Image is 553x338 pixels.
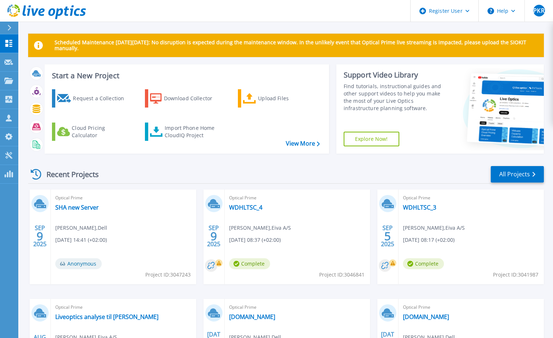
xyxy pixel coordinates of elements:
div: Upload Files [258,91,317,106]
div: Request a Collection [73,91,131,106]
span: PKR [533,8,544,14]
span: 9 [37,233,43,239]
span: Optical Prime [229,303,366,311]
p: Scheduled Maintenance [DATE][DATE]: No disruption is expected during the maintenance window. In t... [55,40,538,51]
span: Project ID: 3047243 [145,271,191,279]
a: All Projects [491,166,544,183]
a: WDHLTSC_3 [403,204,436,211]
a: [DOMAIN_NAME] [229,313,275,320]
a: Explore Now! [344,132,399,146]
div: Support Video Library [344,70,448,80]
div: Find tutorials, instructional guides and other support videos to help you make the most of your L... [344,83,448,112]
span: 5 [384,233,391,239]
span: Optical Prime [55,303,192,311]
span: Optical Prime [229,194,366,202]
a: Request a Collection [52,89,134,108]
span: [DATE] 14:41 (+02:00) [55,236,107,244]
span: [DATE] 08:37 (+02:00) [229,236,281,244]
a: Cloud Pricing Calculator [52,123,134,141]
span: [PERSON_NAME] , Eiva A/S [229,224,291,232]
span: Optical Prime [403,194,539,202]
div: Cloud Pricing Calculator [72,124,130,139]
span: Optical Prime [403,303,539,311]
a: View More [286,140,320,147]
a: Liveoptics analyse til [PERSON_NAME] [55,313,158,320]
span: [PERSON_NAME] , Dell [55,224,107,232]
span: Complete [229,258,270,269]
div: Import Phone Home CloudIQ Project [165,124,222,139]
div: Download Collector [164,91,223,106]
span: Complete [403,258,444,269]
span: Project ID: 3046841 [319,271,365,279]
span: Anonymous [55,258,102,269]
a: Upload Files [238,89,320,108]
a: Download Collector [145,89,227,108]
h3: Start a New Project [52,72,320,80]
div: SEP 2025 [381,223,395,249]
div: Recent Projects [28,165,109,183]
div: SEP 2025 [207,223,221,249]
span: Optical Prime [55,194,192,202]
a: [DOMAIN_NAME] [403,313,449,320]
a: WDHLTSC_4 [229,204,262,211]
span: [PERSON_NAME] , Eiva A/S [403,224,465,232]
span: 9 [210,233,217,239]
div: SEP 2025 [33,223,47,249]
span: [DATE] 08:17 (+02:00) [403,236,455,244]
span: Project ID: 3041987 [493,271,538,279]
a: SHA new Server [55,204,99,211]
